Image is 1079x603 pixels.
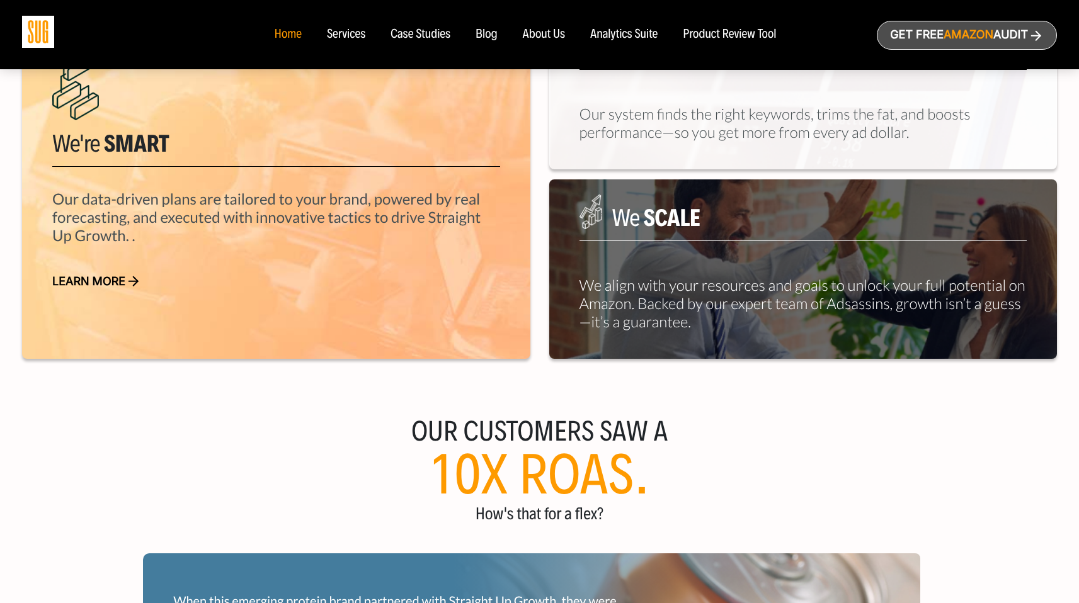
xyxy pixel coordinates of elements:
h5: We're [52,130,500,167]
a: Case Studies [391,28,450,42]
img: We are Smart [52,54,99,120]
span: Scale [643,203,700,232]
a: Learn more [52,275,500,289]
p: Our system finds the right keywords, trims the fat, and boosts performance—so you get more from e... [579,105,1027,142]
a: Product Review Tool [683,28,776,42]
a: Blog [476,28,498,42]
h5: We [579,205,1027,241]
span: Smart [104,128,169,158]
img: We are Smart [579,194,602,229]
a: Get freeAmazonAudit [877,21,1057,50]
a: Analytics Suite [590,28,658,42]
span: How's that for a flex? [476,504,603,524]
img: Sug [22,16,54,48]
span: Amazon [944,28,993,42]
p: We align with your resources and goals to unlock your full potential on Amazon. Backed by our exp... [579,276,1027,331]
p: Our data-driven plans are tailored to your brand, powered by real forecasting, and executed with ... [52,172,500,245]
a: About Us [523,28,566,42]
a: Home [274,28,301,42]
a: Services [327,28,365,42]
